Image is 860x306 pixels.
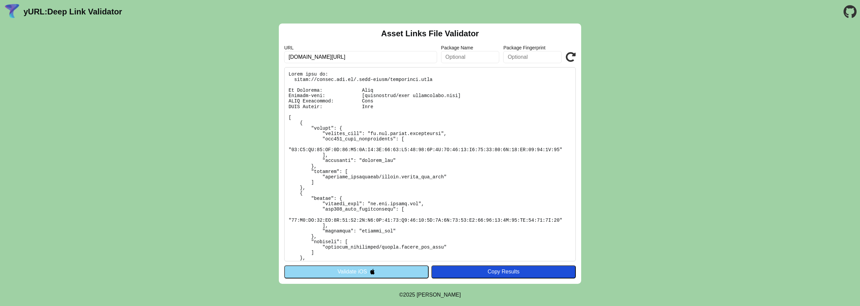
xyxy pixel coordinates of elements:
[24,7,122,16] a: yURL:Deep Link Validator
[503,45,562,50] label: Package Fingerprint
[417,292,461,298] a: Michael Ibragimchayev's Personal Site
[284,265,429,278] button: Validate iOS
[503,51,562,63] input: Optional
[284,51,437,63] input: Required
[441,51,500,63] input: Optional
[441,45,500,50] label: Package Name
[435,269,572,275] div: Copy Results
[3,3,21,20] img: yURL Logo
[381,29,479,38] h2: Asset Links File Validator
[403,292,415,298] span: 2025
[431,265,576,278] button: Copy Results
[284,67,576,261] pre: Lorem ipsu do: sitam://consec.adi.el/.sedd-eiusm/temporinci.utla Et Dolorema: Aliq Enimadm-veni: ...
[284,45,437,50] label: URL
[399,284,461,306] footer: ©
[370,269,375,274] img: appleIcon.svg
